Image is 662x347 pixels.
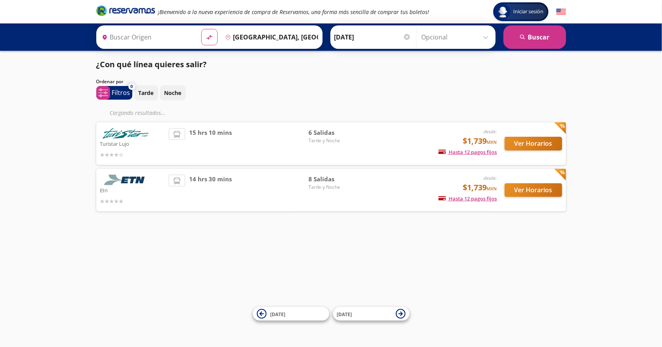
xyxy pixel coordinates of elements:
[484,175,497,181] em: desde:
[222,27,318,47] input: Buscar Destino
[100,128,151,139] img: Turistar Lujo
[333,307,409,321] button: [DATE]
[189,128,232,159] span: 15 hrs 10 mins
[130,83,133,90] span: 0
[110,109,166,116] em: Cargando resultados ...
[158,8,429,16] em: ¡Bienvenido a la nueva experiencia de compra de Reservamos, una forma más sencilla de comprar tus...
[556,7,566,17] button: English
[505,183,562,197] button: Ver Horarios
[96,86,132,100] button: 0Filtros
[134,85,158,100] button: Tarde
[308,184,363,191] span: Tarde y Noche
[308,137,363,144] span: Tarde y Noche
[271,311,286,318] span: [DATE]
[96,78,124,85] p: Ordenar por
[463,135,497,147] span: $1,739
[96,59,207,70] p: ¿Con qué línea quieres salir?
[487,186,497,191] small: MXN
[96,5,155,16] i: Brand Logo
[337,311,352,318] span: [DATE]
[139,89,154,97] p: Tarde
[487,139,497,145] small: MXN
[510,8,547,16] span: Iniciar sesión
[100,139,165,148] p: Turistar Lujo
[100,185,165,195] p: Etn
[112,88,130,97] p: Filtros
[189,175,232,206] span: 14 hrs 30 mins
[308,128,363,137] span: 6 Salidas
[308,175,363,184] span: 8 Salidas
[99,27,195,47] input: Buscar Origen
[164,89,182,97] p: Noche
[253,307,329,321] button: [DATE]
[503,25,566,49] button: Buscar
[463,182,497,193] span: $1,739
[334,27,411,47] input: Elegir Fecha
[96,5,155,19] a: Brand Logo
[438,148,497,156] span: Hasta 12 pagos fijos
[438,195,497,202] span: Hasta 12 pagos fijos
[422,27,492,47] input: Opcional
[505,137,562,150] button: Ver Horarios
[484,128,497,135] em: desde:
[100,175,151,185] img: Etn
[160,85,186,100] button: Noche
